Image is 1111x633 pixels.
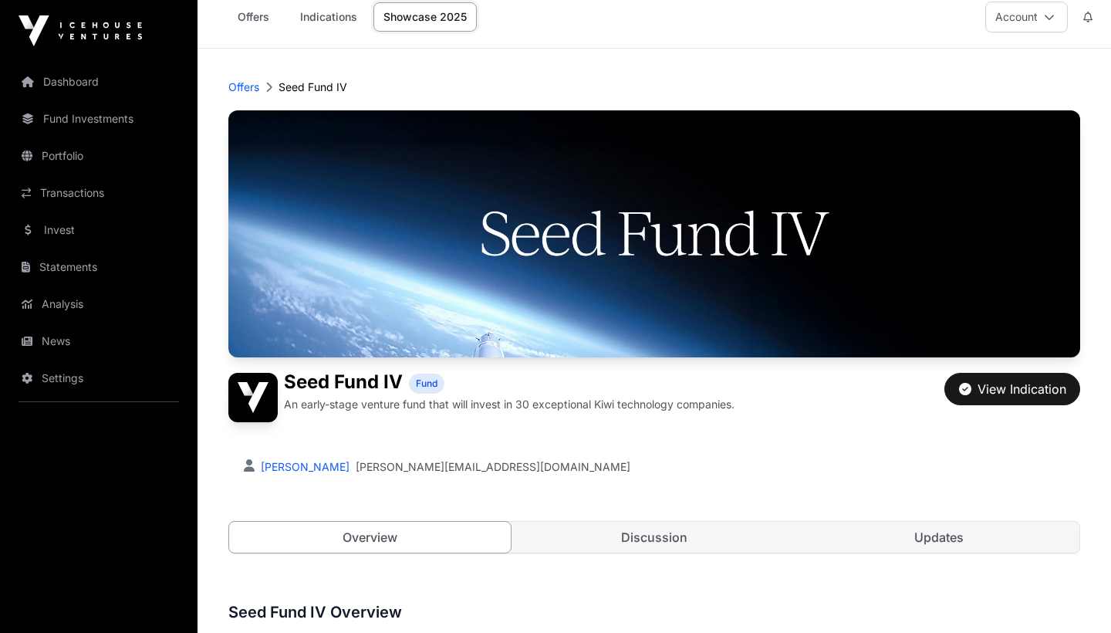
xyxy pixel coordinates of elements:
[12,139,185,173] a: Portfolio
[222,2,284,32] a: Offers
[12,65,185,99] a: Dashboard
[944,388,1080,404] a: View Indication
[12,250,185,284] a: Statements
[12,287,185,321] a: Analysis
[228,80,259,95] a: Offers
[514,522,795,553] a: Discussion
[944,373,1080,405] button: View Indication
[258,460,350,473] a: [PERSON_NAME]
[284,373,403,394] h1: Seed Fund IV
[228,521,512,553] a: Overview
[228,600,1080,625] h3: Seed Fund IV Overview
[279,80,347,95] p: Seed Fund IV
[798,522,1079,553] a: Updates
[284,397,734,412] p: An early-stage venture fund that will invest in 30 exceptional Kiwi technology companies.
[959,380,1066,398] div: View Indication
[1034,559,1111,633] iframe: Chat Widget
[12,176,185,210] a: Transactions
[416,377,437,390] span: Fund
[228,373,278,422] img: Seed Fund IV
[12,361,185,395] a: Settings
[228,110,1080,357] img: Seed Fund IV
[12,213,185,247] a: Invest
[356,459,630,475] a: [PERSON_NAME][EMAIL_ADDRESS][DOMAIN_NAME]
[985,2,1068,32] button: Account
[229,522,1079,553] nav: Tabs
[12,324,185,358] a: News
[19,15,142,46] img: Icehouse Ventures Logo
[1034,559,1111,633] div: Widget de chat
[12,102,185,136] a: Fund Investments
[290,2,367,32] a: Indications
[373,2,477,32] a: Showcase 2025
